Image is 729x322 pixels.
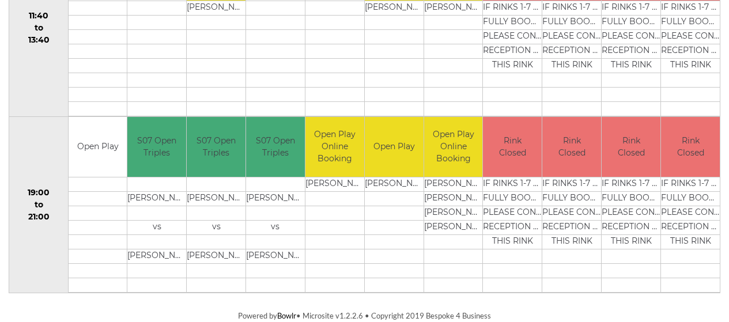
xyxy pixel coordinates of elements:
td: FULLY BOOKED [661,15,720,29]
td: FULLY BOOKED [661,192,720,206]
td: RECEPTION TO BOOK [483,44,542,58]
td: IF RINKS 1-7 ARE [602,1,660,15]
td: S07 Open Triples [246,117,305,177]
td: [PERSON_NAME] [424,192,483,206]
td: Open Play [365,117,424,177]
td: 19:00 to 21:00 [9,116,69,293]
td: RECEPTION TO BOOK [602,44,660,58]
td: S07 Open Triples [187,117,245,177]
td: THIS RINK [542,235,601,249]
td: [PERSON_NAME] [424,221,483,235]
td: IF RINKS 1-7 ARE [602,177,660,192]
td: Rink Closed [542,117,601,177]
td: RECEPTION TO BOOK [661,44,720,58]
td: [PERSON_NAME] [365,177,424,192]
td: [PERSON_NAME] [127,192,186,206]
td: [PERSON_NAME] [424,206,483,221]
td: THIS RINK [483,58,542,73]
td: FULLY BOOKED [483,15,542,29]
td: THIS RINK [602,58,660,73]
td: FULLY BOOKED [542,192,601,206]
td: FULLY BOOKED [602,192,660,206]
td: IF RINKS 1-7 ARE [483,177,542,192]
td: THIS RINK [483,235,542,249]
td: PLEASE CONTACT [542,29,601,44]
td: FULLY BOOKED [602,15,660,29]
td: IF RINKS 1-7 ARE [542,1,601,15]
td: vs [187,221,245,235]
td: PLEASE CONTACT [661,29,720,44]
td: [PERSON_NAME] [365,1,424,15]
td: PLEASE CONTACT [483,29,542,44]
td: Rink Closed [483,117,542,177]
td: RECEPTION TO BOOK [483,221,542,235]
td: vs [127,221,186,235]
td: RECEPTION TO BOOK [661,221,720,235]
td: Rink Closed [602,117,660,177]
td: IF RINKS 1-7 ARE [542,177,601,192]
a: Bowlr [277,311,296,320]
td: [PERSON_NAME] [187,1,245,15]
td: [PERSON_NAME] [246,249,305,264]
td: RECEPTION TO BOOK [542,44,601,58]
td: vs [246,221,305,235]
td: THIS RINK [661,58,720,73]
td: PLEASE CONTACT [602,206,660,221]
td: PLEASE CONTACT [602,29,660,44]
td: THIS RINK [542,58,601,73]
td: IF RINKS 1-7 ARE [661,1,720,15]
td: THIS RINK [602,235,660,249]
td: IF RINKS 1-7 ARE [661,177,720,192]
td: S07 Open Triples [127,117,186,177]
td: IF RINKS 1-7 ARE [483,1,542,15]
td: [PERSON_NAME] [424,1,483,15]
span: Powered by • Microsite v1.2.2.6 • Copyright 2019 Bespoke 4 Business [238,311,491,320]
td: Open Play Online Booking [424,117,483,177]
td: [PERSON_NAME] [187,249,245,264]
td: FULLY BOOKED [483,192,542,206]
td: [PERSON_NAME] [305,177,364,192]
td: [PERSON_NAME] [187,192,245,206]
td: PLEASE CONTACT [483,206,542,221]
td: PLEASE CONTACT [661,206,720,221]
td: RECEPTION TO BOOK [542,221,601,235]
td: Open Play Online Booking [305,117,364,177]
td: Rink Closed [661,117,720,177]
td: Open Play [69,117,127,177]
td: THIS RINK [661,235,720,249]
td: FULLY BOOKED [542,15,601,29]
td: [PERSON_NAME] [246,192,305,206]
td: [PERSON_NAME] [424,177,483,192]
td: PLEASE CONTACT [542,206,601,221]
td: RECEPTION TO BOOK [602,221,660,235]
td: [PERSON_NAME] [127,249,186,264]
